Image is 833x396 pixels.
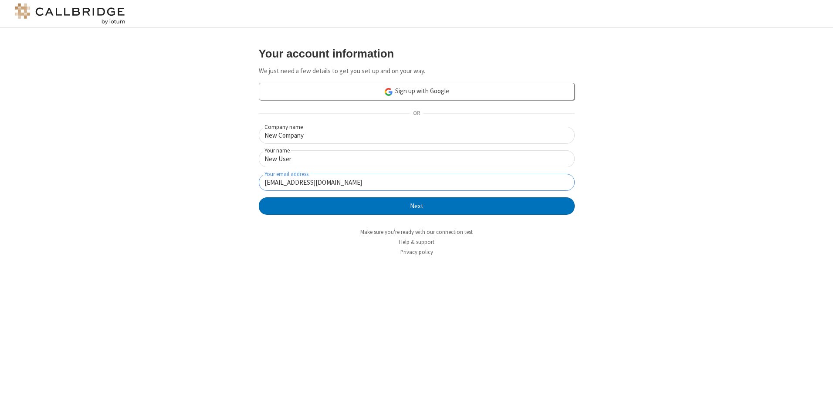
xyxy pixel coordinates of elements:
[13,3,126,24] img: logo@2x.png
[259,47,575,60] h3: Your account information
[259,174,575,191] input: Your email address
[259,66,575,76] p: We just need a few details to get you set up and on your way.
[410,108,423,120] span: OR
[259,127,575,144] input: Company name
[259,150,575,167] input: Your name
[259,197,575,215] button: Next
[399,238,434,246] a: Help & support
[384,87,393,97] img: google-icon.png
[400,248,433,256] a: Privacy policy
[259,83,575,100] a: Sign up with Google
[360,228,473,236] a: Make sure you're ready with our connection test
